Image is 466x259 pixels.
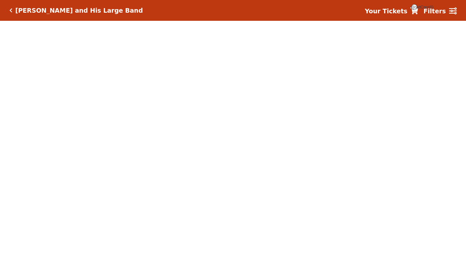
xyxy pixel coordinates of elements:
h5: [PERSON_NAME] and His Large Band [15,7,143,14]
strong: Filters [423,7,446,15]
a: Click here to go back to filters [9,8,12,13]
a: Filters [423,6,457,16]
span: {{cartCount}} [411,4,417,10]
a: Your Tickets {{cartCount}} [365,6,418,16]
strong: Your Tickets [365,7,407,15]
